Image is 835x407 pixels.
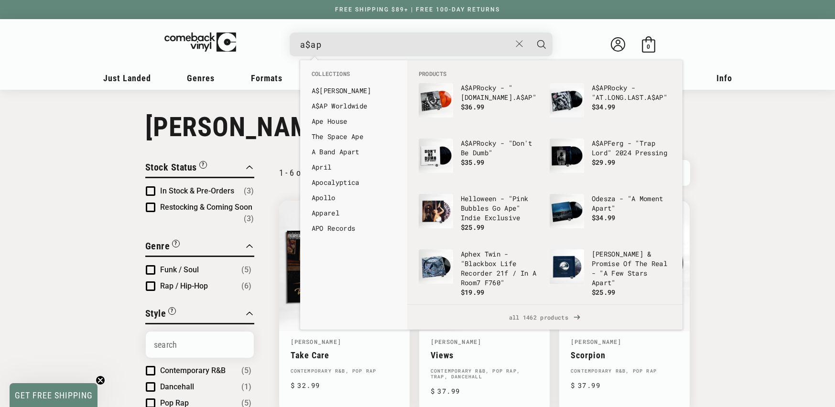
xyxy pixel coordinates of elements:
[312,208,396,218] a: Apparel
[307,205,401,221] li: collections: Apparel
[461,83,477,92] b: A$AP
[244,185,254,197] span: Number of products: (3)
[461,158,485,167] span: $35.99
[241,264,251,276] span: Number of products: (5)
[145,239,180,256] button: Filter by Genre
[300,35,511,54] input: When autocomplete results are available use up and down arrows to review and enter to select
[15,390,93,400] span: GET FREE SHIPPING
[592,213,616,222] span: $34.99
[145,111,690,143] h1: [PERSON_NAME]
[550,139,671,184] a: A$AP Ferg - "Trap Lord" 2024 Pressing A$APFerg - "Trap Lord" 2024 Pressing $29.99
[516,93,532,102] b: A$AP
[312,117,396,126] a: Ape House
[312,178,396,187] a: Apocalyptica
[647,43,650,50] span: 0
[307,83,401,98] li: collections: A$AP Ferg
[251,73,282,83] span: Formats
[312,132,396,141] a: The Space Ape
[461,139,540,158] p: Rocky - "Don't Be Dumb"
[414,245,545,302] li: products: Aphex Twin - "Blackbox Life Recorder 21f / In A Room7 F760"
[461,223,485,232] span: $25.99
[414,189,545,245] li: products: Helloween - "Pink Bubbles Go Ape" Indie Exclusive
[312,162,396,172] a: April
[419,83,540,129] a: A$AP Rocky - "Long.Live.A$AP" A$APRocky - "[DOMAIN_NAME].A$AP" $36.99
[300,60,407,241] div: Collections
[291,350,398,360] a: Take Care
[419,249,453,284] img: Aphex Twin - "Blackbox Life Recorder 21f / In A Room7 F760"
[10,383,98,407] div: GET FREE SHIPPINGClose teaser
[592,102,616,111] span: $34.99
[592,158,616,167] span: $29.99
[550,249,584,284] img: Lukas Nelson & Promise Of The Real - "A Few Stars Apart"
[461,83,540,102] p: Rocky - "[DOMAIN_NAME]. "
[461,102,485,111] span: $36.99
[510,33,528,54] button: Close
[545,189,676,245] li: products: Odesza - "A Moment Apart"
[592,139,671,158] p: Ferg - "Trap Lord" 2024 Pressing
[545,302,676,359] li: products: The Beatles - "A Hard Day's Night (Original Soundtrack)"
[647,93,663,102] b: A$AP
[571,338,622,345] a: [PERSON_NAME]
[307,160,401,175] li: collections: April
[550,83,671,129] a: A$AP Rocky - "AT.LONG.LAST.A$AP" A$APRocky - "AT.LONG.LAST.A$AP" $34.99
[571,350,678,360] a: Scorpion
[419,139,453,173] img: A$AP Rocky - "Don't Be Dumb"
[419,83,453,118] img: A$AP Rocky - "Long.Live.A$AP"
[307,221,401,236] li: collections: APO Records
[431,338,482,345] a: [PERSON_NAME]
[592,139,607,148] b: A$AP
[431,350,538,360] a: Views
[461,288,485,297] span: $19.99
[419,194,453,228] img: Helloween - "Pink Bubbles Go Ape" Indie Exclusive
[160,366,226,375] span: Contemporary R&B
[312,147,396,157] a: A Band Apart
[160,186,234,195] span: In Stock & Pre-Orders
[244,213,254,225] span: Number of products: (3)
[550,249,671,297] a: Lukas Nelson & Promise Of The Real - "A Few Stars Apart" [PERSON_NAME] & Promise Of The Real - "A...
[160,382,194,391] span: Dancehall
[407,305,683,330] a: all 1462 products
[103,73,151,83] span: Just Landed
[241,381,251,393] span: Number of products: (1)
[419,249,540,297] a: Aphex Twin - "Blackbox Life Recorder 21f / In A Room7 F760" Aphex Twin - "Blackbox Life Recorder ...
[407,304,683,330] div: View All
[279,168,344,178] p: 1 - 6 of 6 products
[592,83,607,92] b: A$AP
[550,194,671,240] a: Odesza - "A Moment Apart" Odesza - "A Moment Apart" $34.99
[312,86,396,96] a: A$[PERSON_NAME]
[312,193,396,203] a: Apollo
[96,375,105,385] button: Close teaser
[550,139,584,173] img: A$AP Ferg - "Trap Lord" 2024 Pressing
[545,245,676,302] li: products: Lukas Nelson & Promise Of The Real - "A Few Stars Apart"
[545,134,676,189] li: products: A$AP Ferg - "Trap Lord" 2024 Pressing
[312,101,396,111] a: A$AP Worldwide
[545,78,676,134] li: products: A$AP Rocky - "AT.LONG.LAST.A$AP"
[592,83,671,102] p: Rocky - "AT.LONG.LAST. "
[160,265,199,274] span: Funk / Soul
[290,32,553,56] div: Search
[291,338,342,345] a: [PERSON_NAME]
[550,83,584,118] img: A$AP Rocky - "AT.LONG.LAST.A$AP"
[187,73,215,83] span: Genres
[461,194,540,223] p: Helloween - "Pink Bubbles Go Ape" Indie Exclusive
[307,190,401,205] li: collections: Apollo
[414,134,545,189] li: products: A$AP Rocky - "Don't Be Dumb"
[307,129,401,144] li: collections: The Space Ape
[407,60,683,304] div: Products
[419,194,540,240] a: Helloween - "Pink Bubbles Go Ape" Indie Exclusive Helloween - "Pink Bubbles Go Ape" Indie Exclusi...
[312,224,396,233] a: APO Records
[716,73,732,83] span: Info
[325,6,510,13] a: FREE SHIPPING $89+ | FREE 100-DAY RETURNS
[145,240,170,252] span: Genre
[592,194,671,213] p: Odesza - "A Moment Apart"
[461,249,540,288] p: Aphex Twin - "Blackbox Life Recorder 21f / In A Room7 F760"
[550,194,584,228] img: Odesza - "A Moment Apart"
[145,160,207,177] button: Filter by Stock Status
[307,70,401,83] li: Collections
[160,281,208,290] span: Rap / Hip-Hop
[241,280,251,292] span: Number of products: (6)
[160,203,252,212] span: Restocking & Coming Soon
[307,175,401,190] li: collections: Apocalyptica
[414,78,545,134] li: products: A$AP Rocky - "Long.Live.A$AP"
[307,144,401,160] li: collections: A Band Apart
